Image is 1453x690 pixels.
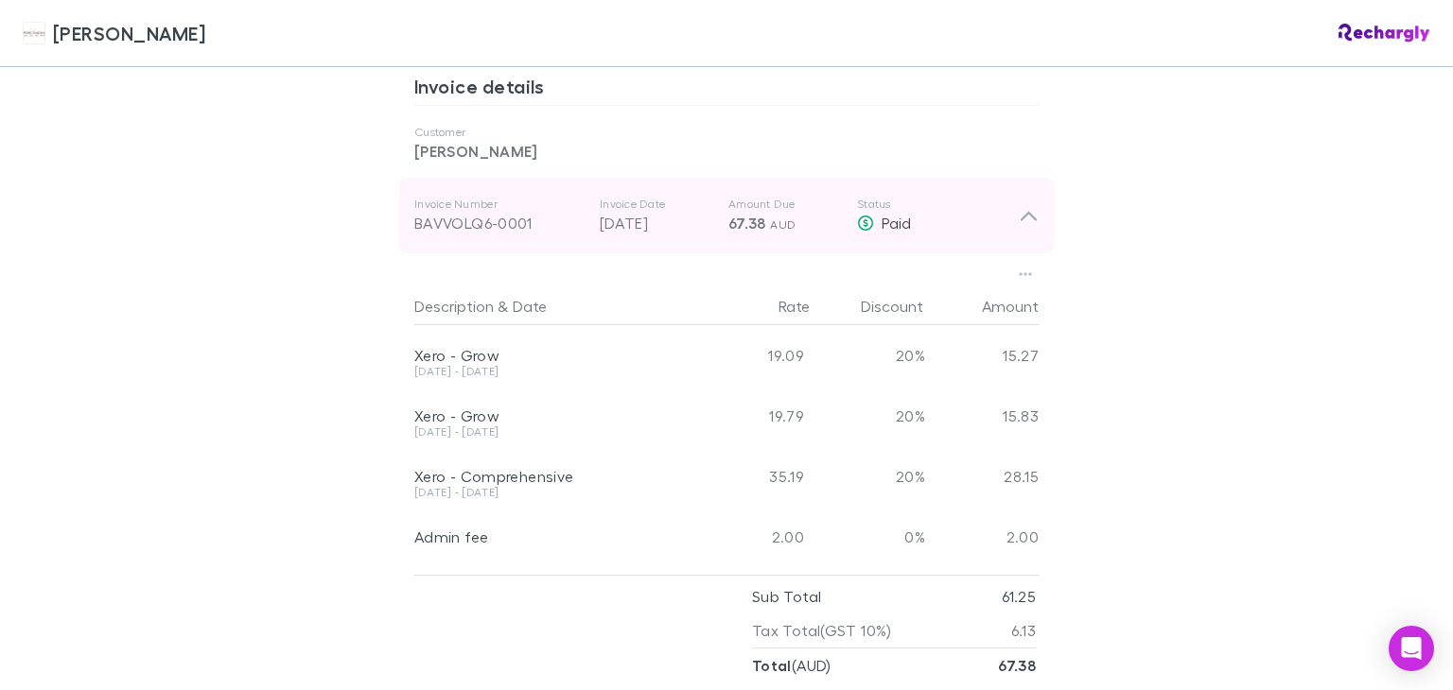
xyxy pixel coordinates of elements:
[414,212,585,234] div: BAVVOLQ6-0001
[698,386,812,446] div: 19.79
[998,656,1036,675] strong: 67.38
[812,507,925,567] div: 0%
[698,507,812,567] div: 2.00
[414,287,691,325] div: &
[1339,24,1430,43] img: Rechargly Logo
[812,386,925,446] div: 20%
[812,325,925,386] div: 20%
[925,507,1039,567] div: 2.00
[728,197,842,212] p: Amount Due
[53,19,205,47] span: [PERSON_NAME]
[414,527,691,546] div: Admin fee
[752,613,892,647] p: Tax Total (GST 10%)
[513,287,547,325] button: Date
[1389,626,1434,671] div: Open Intercom Messenger
[414,406,691,425] div: Xero - Grow
[414,140,1039,163] p: [PERSON_NAME]
[925,446,1039,507] div: 28.15
[414,426,691,438] div: [DATE] - [DATE]
[414,467,691,486] div: Xero - Comprehensive
[698,446,812,507] div: 35.19
[414,287,494,325] button: Description
[414,75,1039,105] h3: Invoice details
[600,212,713,234] p: [DATE]
[857,197,1019,212] p: Status
[752,579,821,613] p: Sub Total
[698,325,812,386] div: 19.09
[414,125,1039,140] p: Customer
[414,346,691,365] div: Xero - Grow
[882,214,911,232] span: Paid
[925,325,1039,386] div: 15.27
[600,197,713,212] p: Invoice Date
[414,197,585,212] p: Invoice Number
[414,487,691,498] div: [DATE] - [DATE]
[23,22,45,44] img: Hales Douglass's Logo
[770,217,796,232] span: AUD
[728,214,766,233] span: 67.38
[399,178,1054,253] div: Invoice NumberBAVVOLQ6-0001Invoice Date[DATE]Amount Due67.38 AUDStatusPaid
[1011,613,1036,647] p: 6.13
[812,446,925,507] div: 20%
[414,366,691,377] div: [DATE] - [DATE]
[1002,579,1036,613] p: 61.25
[752,656,792,675] strong: Total
[925,386,1039,446] div: 15.83
[752,648,832,682] p: ( AUD )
